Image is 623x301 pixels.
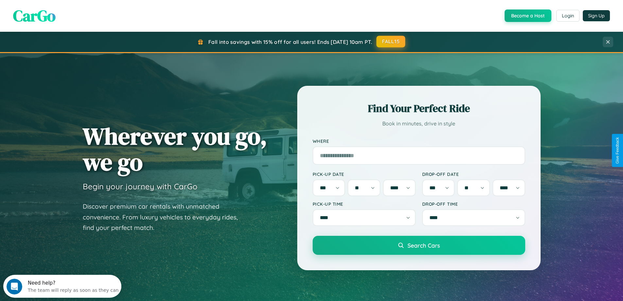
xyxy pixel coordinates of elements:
[615,137,620,164] div: Give Feedback
[313,138,525,144] label: Where
[313,201,416,207] label: Pick-up Time
[313,101,525,116] h2: Find Your Perfect Ride
[313,119,525,128] p: Book in minutes, drive in style
[3,3,122,21] div: Open Intercom Messenger
[25,6,115,11] div: Need help?
[407,242,440,249] span: Search Cars
[505,9,551,22] button: Become a Host
[83,181,198,191] h3: Begin your journey with CarGo
[422,201,525,207] label: Drop-off Time
[13,5,56,27] span: CarGo
[83,201,246,233] p: Discover premium car rentals with unmatched convenience. From luxury vehicles to everyday rides, ...
[313,171,416,177] label: Pick-up Date
[7,279,22,294] iframe: Intercom live chat
[376,36,405,47] button: FALL15
[3,275,121,298] iframe: Intercom live chat discovery launcher
[556,10,580,22] button: Login
[83,123,267,175] h1: Wherever you go, we go
[422,171,525,177] label: Drop-off Date
[25,11,115,18] div: The team will reply as soon as they can
[208,39,372,45] span: Fall into savings with 15% off for all users! Ends [DATE] 10am PT.
[583,10,610,21] button: Sign Up
[313,236,525,255] button: Search Cars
